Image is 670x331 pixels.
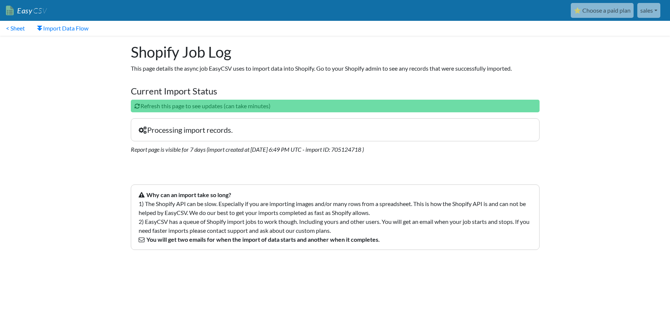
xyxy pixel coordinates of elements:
h4: Current Import Status [131,86,540,97]
p: Report page is visible for 7 days (import created at [DATE] 6:49 PM UTC - import ID: 705124718 ) [131,145,540,154]
p: Processing import records. [131,118,540,141]
h1: Shopify Job Log [131,43,540,61]
a: Import Data Flow [31,21,94,36]
p: This page details the async job EasyCSV uses to import data into Shopify. Go to your Shopify admi... [131,64,540,73]
a: ⭐ Choose a paid plan [571,3,634,18]
strong: Why can an import take so long? [146,191,231,198]
a: sales [637,3,660,18]
span: CSV [32,6,47,15]
a: EasyCSV [6,3,47,18]
strong: You will get two emails for when the import of data starts and another when it completes. [146,236,380,243]
p: Refresh this page to see updates (can take minutes) [131,100,540,112]
p: 1) The Shopify API can be slow. Especially if you are importing images and/or many rows from a sp... [131,184,540,250]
